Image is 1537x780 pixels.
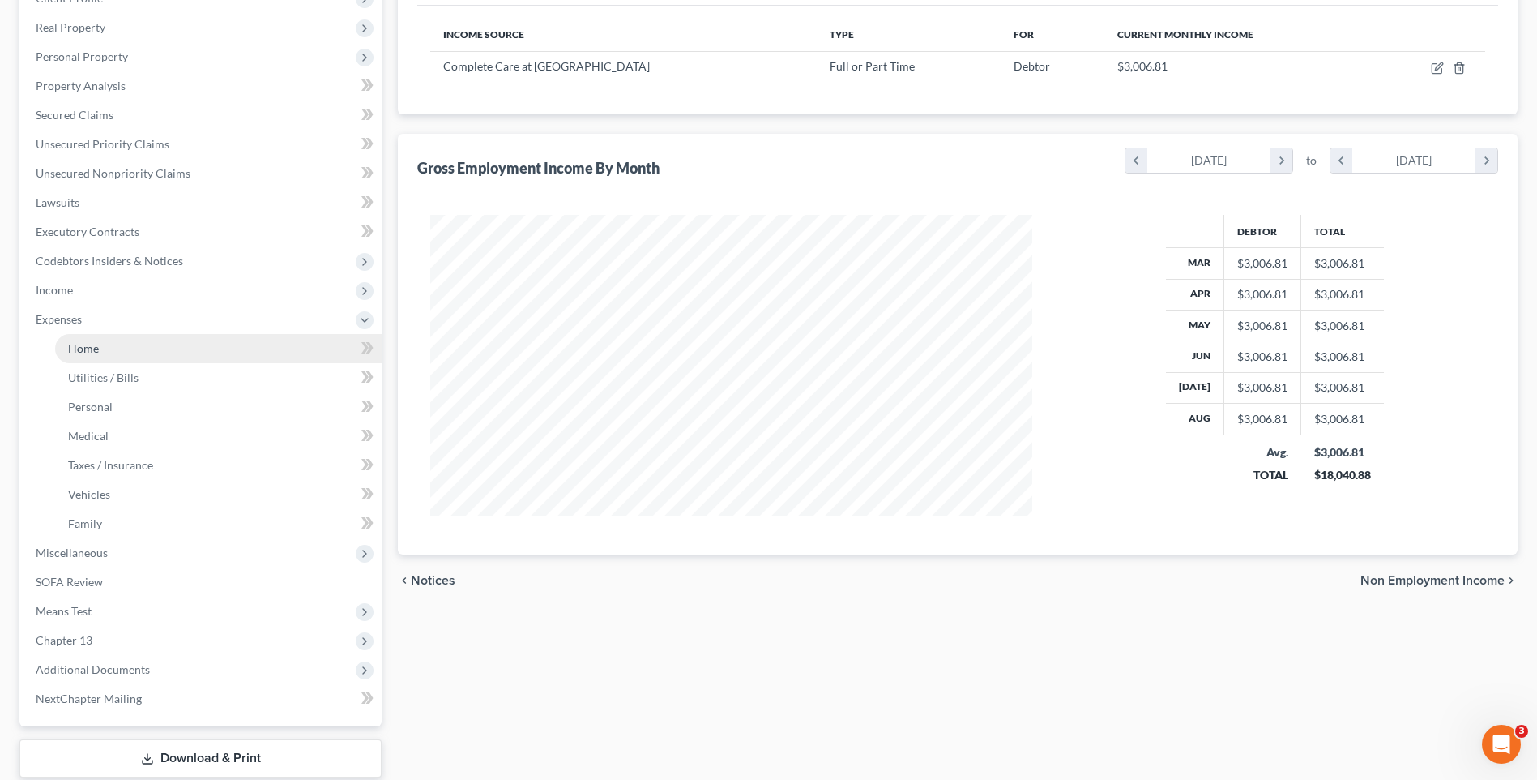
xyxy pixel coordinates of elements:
[1117,59,1168,73] span: $3,006.81
[1166,341,1224,372] th: Jun
[1314,467,1371,483] div: $18,040.88
[1301,279,1384,310] td: $3,006.81
[1117,28,1253,41] span: Current Monthly Income
[1237,467,1288,483] div: TOTAL
[36,195,79,209] span: Lawsuits
[36,225,139,238] span: Executory Contracts
[443,59,650,73] span: Complete Care at [GEOGRAPHIC_DATA]
[1237,379,1287,396] div: $3,006.81
[68,341,99,355] span: Home
[36,137,169,151] span: Unsecured Priority Claims
[36,79,126,92] span: Property Analysis
[23,217,382,246] a: Executory Contracts
[830,59,915,73] span: Full or Part Time
[36,108,113,122] span: Secured Claims
[36,283,73,297] span: Income
[36,604,92,618] span: Means Test
[1147,148,1271,173] div: [DATE]
[1314,444,1371,461] div: $3,006.81
[1301,372,1384,403] td: $3,006.81
[68,429,109,443] span: Medical
[55,392,382,422] a: Personal
[1360,574,1518,587] button: Non Employment Income chevron_right
[1482,725,1521,764] iframe: Intercom live chat
[1306,152,1317,169] span: to
[23,568,382,597] a: SOFA Review
[1166,404,1224,435] th: Aug
[1125,148,1147,173] i: chevron_left
[443,28,524,41] span: Income Source
[23,684,382,714] a: NextChapter Mailing
[1301,404,1384,435] td: $3,006.81
[55,422,382,451] a: Medical
[36,633,92,647] span: Chapter 13
[36,662,150,676] span: Additional Documents
[1301,248,1384,279] td: $3,006.81
[398,574,455,587] button: chevron_left Notices
[55,509,382,538] a: Family
[417,158,660,178] div: Gross Employment Income By Month
[36,20,105,34] span: Real Property
[1301,341,1384,372] td: $3,006.81
[1237,286,1287,302] div: $3,006.81
[68,371,139,384] span: Utilities / Bills
[23,71,382,101] a: Property Analysis
[1237,411,1287,427] div: $3,006.81
[1515,725,1528,738] span: 3
[1166,372,1224,403] th: [DATE]
[36,575,103,589] span: SOFA Review
[55,480,382,509] a: Vehicles
[36,166,190,180] span: Unsecured Nonpriority Claims
[1237,255,1287,272] div: $3,006.81
[411,574,455,587] span: Notices
[1352,148,1476,173] div: [DATE]
[1237,349,1287,365] div: $3,006.81
[68,487,110,501] span: Vehicles
[1330,148,1352,173] i: chevron_left
[55,451,382,480] a: Taxes / Insurance
[23,159,382,188] a: Unsecured Nonpriority Claims
[1237,444,1288,461] div: Avg.
[1224,215,1301,247] th: Debtor
[1270,148,1292,173] i: chevron_right
[1166,279,1224,310] th: Apr
[19,739,382,778] a: Download & Print
[36,546,108,559] span: Miscellaneous
[1014,59,1050,73] span: Debtor
[1237,318,1287,334] div: $3,006.81
[1166,248,1224,279] th: Mar
[55,363,382,392] a: Utilities / Bills
[1301,215,1384,247] th: Total
[23,101,382,130] a: Secured Claims
[36,312,82,326] span: Expenses
[23,130,382,159] a: Unsecured Priority Claims
[1166,310,1224,341] th: May
[1360,574,1505,587] span: Non Employment Income
[1475,148,1497,173] i: chevron_right
[36,49,128,63] span: Personal Property
[68,400,113,414] span: Personal
[68,516,102,530] span: Family
[398,574,411,587] i: chevron_left
[1014,28,1034,41] span: For
[830,28,854,41] span: Type
[1505,574,1518,587] i: chevron_right
[68,458,153,472] span: Taxes / Insurance
[36,254,183,268] span: Codebtors Insiders & Notices
[55,334,382,363] a: Home
[23,188,382,217] a: Lawsuits
[36,692,142,705] span: NextChapter Mailing
[1301,310,1384,341] td: $3,006.81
